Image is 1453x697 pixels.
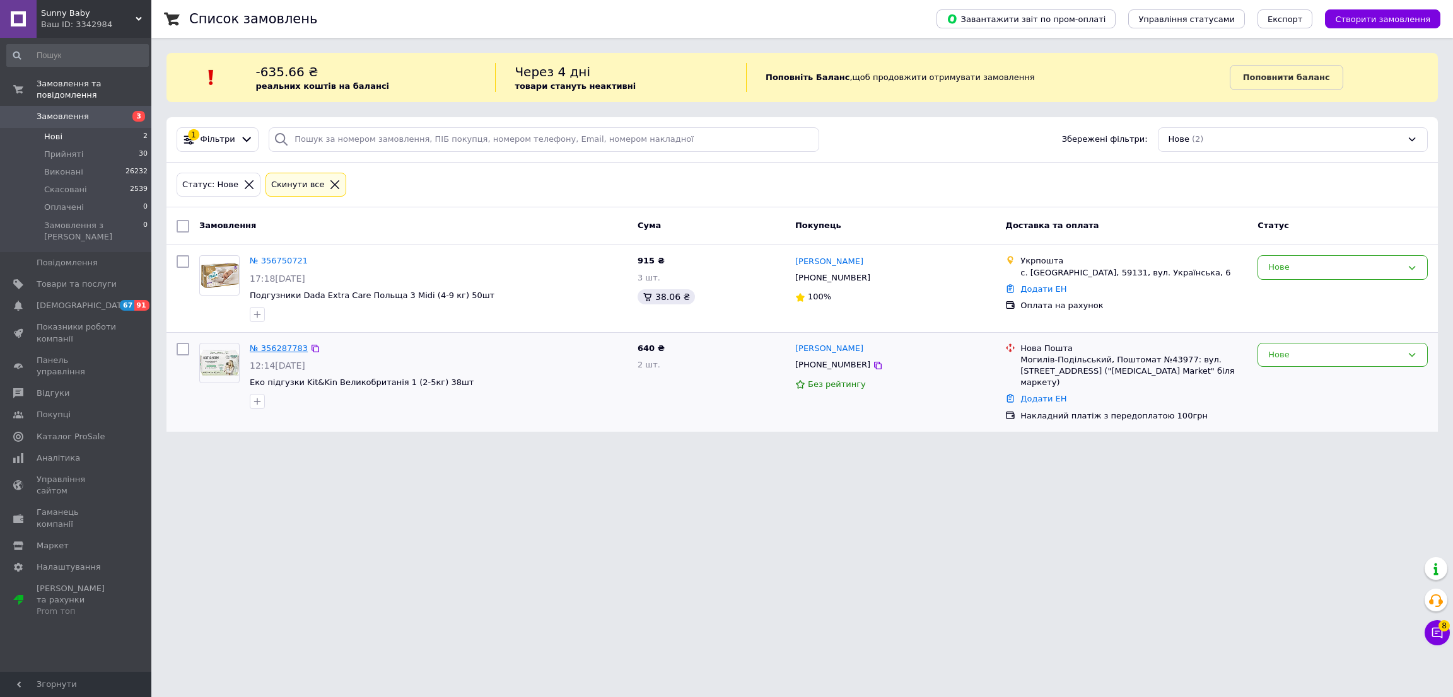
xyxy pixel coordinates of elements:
[1062,134,1148,146] span: Збережені фільтри:
[250,360,305,371] span: 12:14[DATE]
[1325,9,1440,28] button: Створити замовлення
[1230,65,1343,90] a: Поповнити баланс
[1020,267,1247,279] div: с. [GEOGRAPHIC_DATA], 59131, вул. Українська, 6
[256,81,390,91] b: реальних коштів на балансі
[41,8,136,19] span: Sunny Baby
[1020,284,1066,294] a: Додати ЕН
[1335,14,1430,24] span: Створити замовлення
[1258,221,1289,230] span: Статус
[1020,394,1066,403] a: Додати ЕН
[41,19,151,30] div: Ваш ID: 3342984
[44,184,87,195] span: Скасовані
[515,81,636,91] b: товари стануть неактивні
[269,127,819,152] input: Пошук за номером замовлення, ПІБ покупця, номером телефону, Email, номером накладної
[37,452,80,464] span: Аналітика
[120,300,134,311] span: 67
[1005,221,1099,230] span: Доставка та оплата
[143,202,148,213] span: 0
[37,507,117,529] span: Гаманець компанії
[1020,410,1247,422] div: Накладний платіж з передоплатою 100грн
[250,343,308,353] a: № 356287783
[37,279,117,290] span: Товари та послуги
[37,540,69,551] span: Маркет
[795,343,863,355] a: [PERSON_NAME]
[638,289,695,304] div: 38.06 ₴
[37,257,98,268] span: Повідомлення
[37,562,101,573] span: Налаштування
[746,63,1230,92] div: , щоб продовжити отримувати замовлення
[1020,343,1247,354] div: Нова Пошта
[937,9,1116,28] button: Завантажити звіт по пром-оплаті
[201,134,235,146] span: Фільтри
[515,64,590,79] span: Через 4 дні
[37,583,117,618] span: [PERSON_NAME] та рахунки
[1268,14,1303,24] span: Експорт
[143,131,148,142] span: 2
[1192,134,1203,144] span: (2)
[638,273,660,282] span: 3 шт.
[6,44,149,67] input: Пошук
[44,149,83,160] span: Прийняті
[808,292,831,301] span: 100%
[130,184,148,195] span: 2539
[1425,620,1450,645] button: Чат з покупцем8
[250,256,308,265] a: № 356750721
[1268,348,1402,362] div: Нове
[37,321,117,344] span: Показники роботи компанії
[1312,14,1440,23] a: Створити замовлення
[37,388,69,399] span: Відгуки
[37,111,89,122] span: Замовлення
[199,221,256,230] span: Замовлення
[180,178,241,192] div: Статус: Нове
[795,221,841,230] span: Покупець
[256,64,318,79] span: -635.66 ₴
[37,300,130,311] span: [DEMOGRAPHIC_DATA]
[37,606,117,617] div: Prom топ
[1020,300,1247,311] div: Оплата на рахунок
[250,291,494,300] a: Подгузники Dada Extra Care Польща 3 Midi (4-9 кг) 50шт
[1268,261,1402,274] div: Нове
[37,431,105,442] span: Каталог ProSale
[44,202,84,213] span: Оплачені
[139,149,148,160] span: 30
[269,178,327,192] div: Cкинути все
[250,377,474,387] a: Еко підгузки Kit&Kin Великобританія 1 (2-5кг) 38шт
[793,357,873,373] div: [PHONE_NUMBER]
[1169,134,1189,146] span: Нове
[37,355,117,377] span: Панель управління
[1243,72,1330,82] b: Поповнити баланс
[37,78,151,101] span: Замовлення та повідомлення
[189,11,317,26] h1: Список замовлень
[132,111,145,122] span: 3
[188,129,199,141] div: 1
[766,72,849,82] b: Поповніть Баланс
[638,256,665,265] span: 915 ₴
[793,270,873,286] div: [PHONE_NUMBER]
[638,343,665,353] span: 640 ₴
[125,166,148,178] span: 26232
[37,474,117,497] span: Управління сайтом
[44,131,62,142] span: Нові
[947,13,1106,25] span: Завантажити звіт по пром-оплаті
[199,255,240,296] a: Фото товару
[1128,9,1245,28] button: Управління статусами
[1258,9,1313,28] button: Експорт
[44,166,83,178] span: Виконані
[1020,354,1247,389] div: Могилів-Подільський, Поштомат №43977: вул. [STREET_ADDRESS] ("[MEDICAL_DATA] Market" біля маркету)
[250,274,305,284] span: 17:18[DATE]
[638,360,660,369] span: 2 шт.
[200,350,239,376] img: Фото товару
[200,262,239,289] img: Фото товару
[134,300,149,311] span: 91
[808,379,866,389] span: Без рейтингу
[795,256,863,268] a: [PERSON_NAME]
[638,221,661,230] span: Cума
[37,409,71,420] span: Покупці
[1438,620,1450,631] span: 8
[199,343,240,383] a: Фото товару
[1020,255,1247,267] div: Укрпошта
[44,220,143,243] span: Замовлення з [PERSON_NAME]
[1138,14,1235,24] span: Управління статусами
